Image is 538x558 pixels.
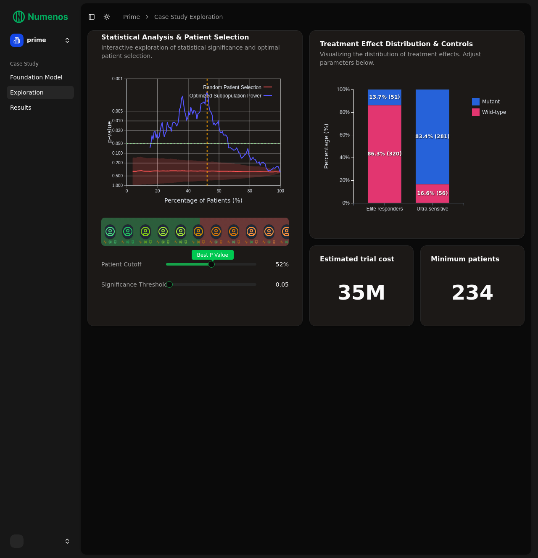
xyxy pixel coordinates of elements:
text: 40 [186,189,191,193]
text: 20 [155,189,160,193]
text: 0 [126,189,128,193]
span: Foundation Model [10,73,63,82]
text: Wild-type [482,109,506,115]
button: prime [7,30,74,50]
span: prime [27,37,61,44]
text: 80 [248,189,253,193]
text: 100 [277,189,284,193]
text: 0.020 [112,128,123,133]
text: 60 [217,189,222,193]
a: prime [123,13,140,21]
a: Case Study Exploration [154,13,223,21]
text: Random Patient Selection [203,84,261,90]
div: 0.05 [263,280,289,289]
text: 1.000 [112,183,123,188]
text: 100% [337,87,350,92]
span: Results [10,103,32,112]
text: 0.500 [112,174,123,178]
text: 40% [340,155,350,161]
div: Visualizing the distribution of treatment effects. Adjust parameters below. [320,50,514,67]
text: Mutant [482,99,500,105]
text: Percentage (%) [323,124,330,168]
text: 0.050 [112,141,123,146]
span: Best P Value [192,250,234,260]
span: Exploration [10,88,44,97]
h1: 234 [451,282,493,303]
text: 86.3% (320) [367,151,402,157]
text: 0.100 [112,151,123,155]
h1: 35M [338,282,386,303]
div: Patient Cutoff [101,260,159,268]
div: Statistical Analysis & Patient Selection [101,34,289,41]
text: 20% [340,177,350,183]
text: Elite responders [367,206,403,212]
text: 83.4% (281) [415,134,450,139]
div: Treatment Effect Distribution & Controls [320,41,514,47]
text: 13.7% (51) [369,94,400,100]
text: Ultra sensitive [417,206,448,212]
text: 0.005 [112,109,123,113]
text: 80% [340,109,350,115]
img: Numenos [7,7,74,27]
text: 0.010 [112,118,123,123]
text: Optimized Subpopulation Power [190,93,261,99]
a: Foundation Model [7,71,74,84]
text: 0.200 [112,161,123,165]
div: Interactive exploration of statistical significance and optimal patient selection. [101,43,289,60]
div: Case Study [7,57,74,71]
text: Percentage of Patients (%) [164,197,243,204]
nav: breadcrumb [123,13,223,21]
div: 52 % [263,260,289,268]
text: 0.001 [112,76,123,81]
div: Significance Threshold [101,280,159,289]
text: 16.6% (56) [417,190,448,196]
a: Results [7,101,74,114]
text: 60% [340,132,350,138]
text: 0% [343,200,350,206]
a: Exploration [7,86,74,99]
text: p-value [106,121,113,143]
